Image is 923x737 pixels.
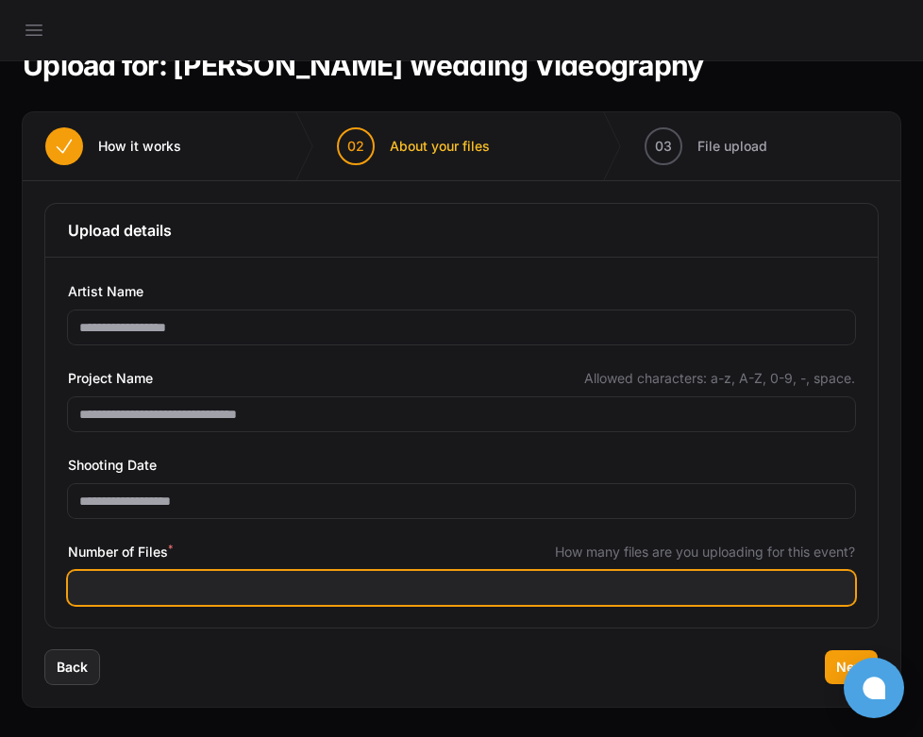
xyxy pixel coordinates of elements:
[622,112,790,180] button: 03 File upload
[68,367,153,390] span: Project Name
[314,112,512,180] button: 02 About your files
[697,137,767,156] span: File upload
[655,137,672,156] span: 03
[844,658,904,718] button: Open chat window
[347,137,364,156] span: 02
[23,112,204,180] button: How it works
[57,658,88,677] span: Back
[45,650,99,684] button: Back
[836,658,866,677] span: Next
[68,280,143,303] span: Artist Name
[98,137,181,156] span: How it works
[584,369,855,388] span: Allowed characters: a-z, A-Z, 0-9, -, space.
[390,137,490,156] span: About your files
[68,219,855,242] h3: Upload details
[68,454,157,477] span: Shooting Date
[825,650,878,684] button: Next
[68,541,173,563] span: Number of Files
[23,48,703,82] h1: Upload for: [PERSON_NAME] Wedding Videography
[555,543,855,561] span: How many files are you uploading for this event?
